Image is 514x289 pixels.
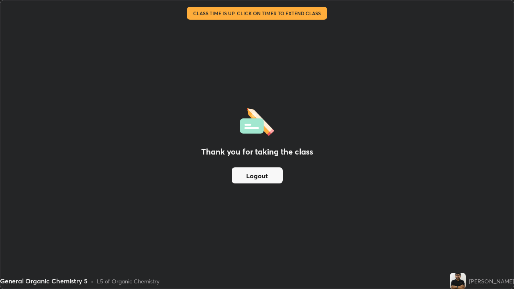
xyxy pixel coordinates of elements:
[91,277,94,285] div: •
[97,277,159,285] div: L5 of Organic Chemistry
[469,277,514,285] div: [PERSON_NAME]
[201,146,313,158] h2: Thank you for taking the class
[240,106,274,136] img: offlineFeedback.1438e8b3.svg
[232,167,283,183] button: Logout
[450,273,466,289] img: d32c70f87a0b4f19b114348ebca7561d.jpg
